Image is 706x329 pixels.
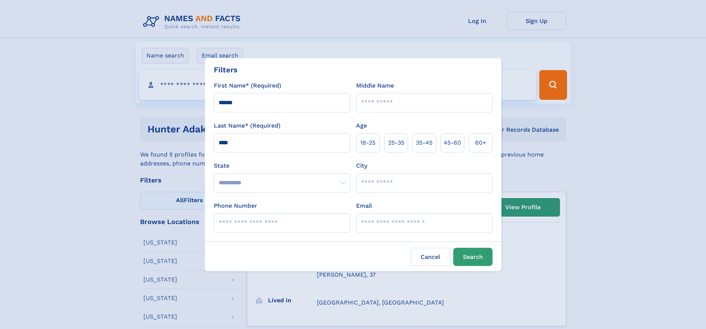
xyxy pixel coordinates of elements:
[388,138,404,147] span: 25‑35
[416,138,432,147] span: 35‑45
[356,121,367,130] label: Age
[214,201,257,210] label: Phone Number
[214,81,281,90] label: First Name* (Required)
[214,64,238,75] div: Filters
[214,161,350,170] label: State
[475,138,486,147] span: 60+
[356,81,394,90] label: Middle Name
[356,161,367,170] label: City
[356,201,372,210] label: Email
[444,138,461,147] span: 45‑60
[214,121,281,130] label: Last Name* (Required)
[411,248,450,266] label: Cancel
[453,248,493,266] button: Search
[360,138,375,147] span: 18‑25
